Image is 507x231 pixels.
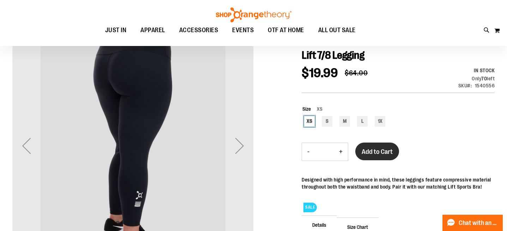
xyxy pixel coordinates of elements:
div: 1X [375,116,385,127]
span: Lift 7/8 Legging [302,49,364,61]
span: ACCESSORIES [179,22,218,38]
span: XS [311,106,322,112]
span: Size [302,106,311,112]
button: Add to Cart [355,143,399,160]
span: Chat with an Expert [459,220,499,226]
strong: SKU [458,83,472,88]
span: EVENTS [232,22,254,38]
span: $64.00 [345,69,368,77]
span: OTF AT HOME [268,22,304,38]
img: Shop Orangetheory [215,7,292,22]
div: S [322,116,332,127]
strong: 70 [481,76,487,81]
button: Chat with an Expert [442,215,503,231]
div: XS [304,116,315,127]
div: M [339,116,350,127]
div: Designed with high performance in mind, these leggings feature compressive material throughout bo... [302,176,495,190]
span: SALE [303,203,317,212]
button: Increase product quantity [334,143,348,161]
button: Decrease product quantity [302,143,315,161]
span: $19.99 [302,66,338,80]
span: Add to Cart [362,148,393,156]
span: JUST IN [105,22,127,38]
div: Qty [458,75,495,82]
div: 1540556 [475,82,495,89]
span: ALL OUT SALE [318,22,356,38]
input: Product quantity [315,143,334,160]
div: Availability [458,67,495,74]
div: L [357,116,368,127]
span: APPAREL [140,22,165,38]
